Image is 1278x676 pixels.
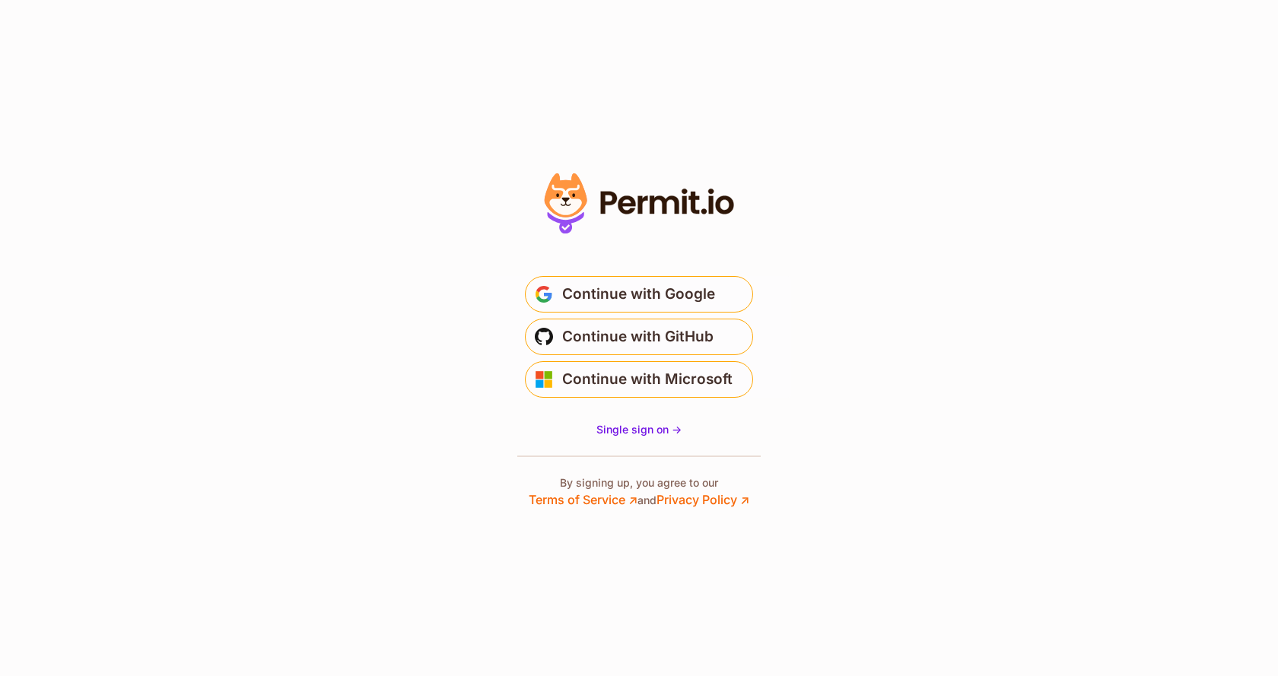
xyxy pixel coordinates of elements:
span: Continue with Google [562,282,715,306]
span: Continue with GitHub [562,325,714,349]
span: Single sign on -> [596,423,682,436]
button: Continue with Google [525,276,753,313]
a: Privacy Policy ↗ [656,492,749,507]
a: Single sign on -> [596,422,682,437]
button: Continue with GitHub [525,319,753,355]
a: Terms of Service ↗ [529,492,637,507]
p: By signing up, you agree to our and [529,475,749,509]
span: Continue with Microsoft [562,367,733,392]
button: Continue with Microsoft [525,361,753,398]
